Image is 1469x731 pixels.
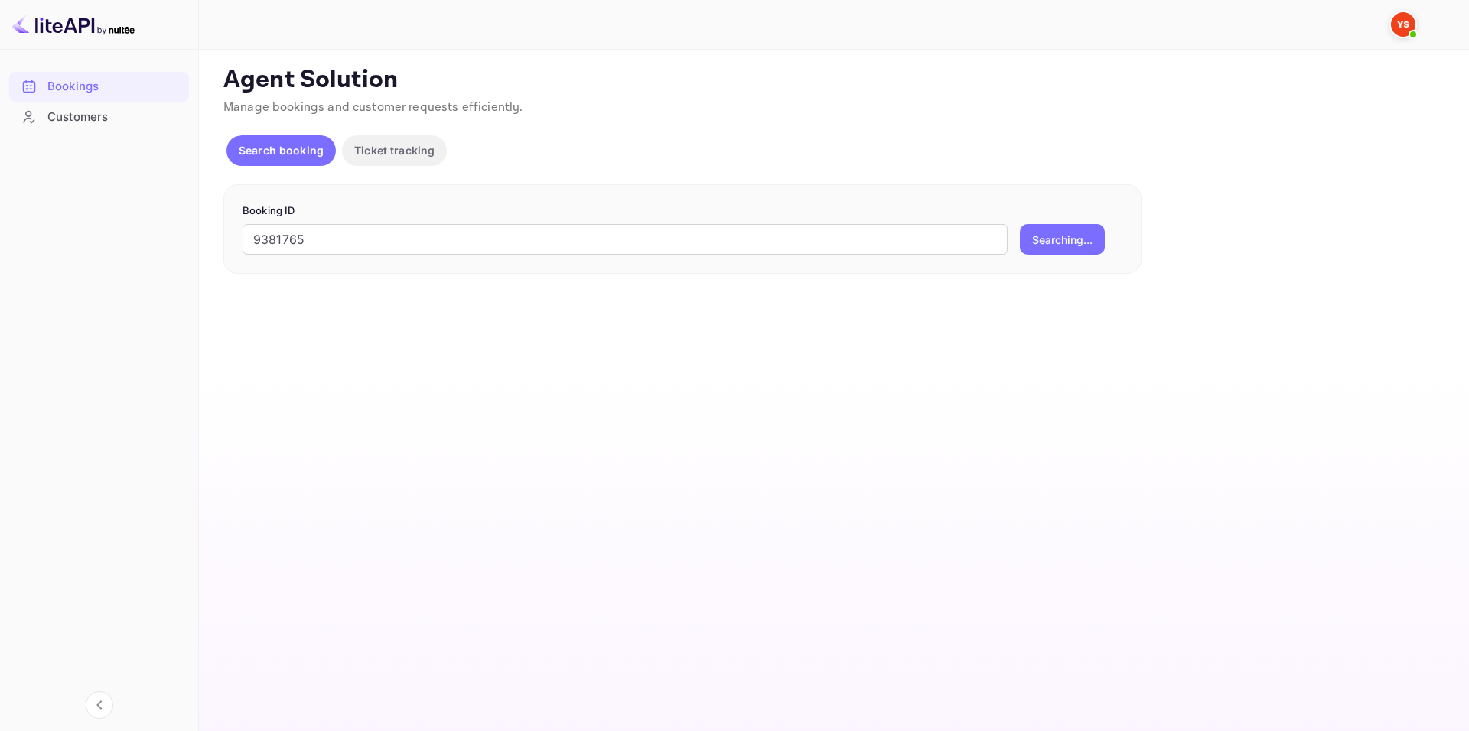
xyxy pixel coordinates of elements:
[9,102,189,132] div: Customers
[9,72,189,102] div: Bookings
[243,203,1122,219] p: Booking ID
[47,78,181,96] div: Bookings
[223,65,1441,96] p: Agent Solution
[47,109,181,126] div: Customers
[9,72,189,100] a: Bookings
[243,224,1008,255] input: Enter Booking ID (e.g., 63782194)
[239,142,324,158] p: Search booking
[12,12,135,37] img: LiteAPI logo
[354,142,435,158] p: Ticket tracking
[1020,224,1105,255] button: Searching...
[223,99,523,115] span: Manage bookings and customer requests efficiently.
[86,691,113,719] button: Collapse navigation
[1391,12,1415,37] img: Yandex Support
[9,102,189,131] a: Customers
